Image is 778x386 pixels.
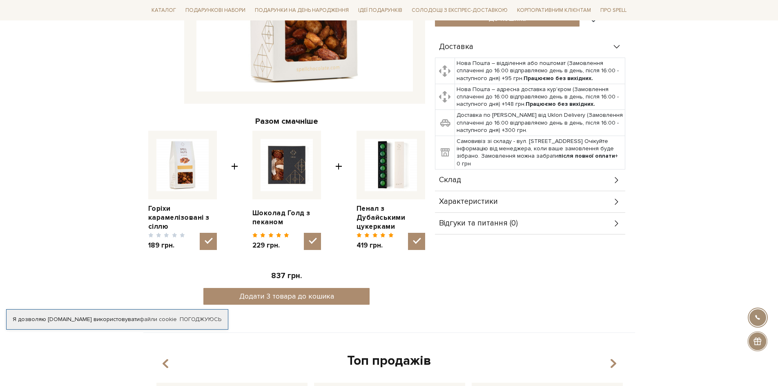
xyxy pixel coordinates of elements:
img: Шоколад Голд з пеканом [261,139,313,191]
span: 837 грн. [271,271,302,281]
span: 419 грн. [357,241,394,250]
td: Нова Пошта – відділення або поштомат (Замовлення сплаченні до 16:00 відправляємо день в день, піс... [455,58,625,84]
a: Горіхи карамелізовані з сіллю [148,204,217,231]
button: Додати 3 товара до кошика [203,288,370,305]
span: + [335,131,342,250]
td: Нова Пошта – адресна доставка кур'єром (Замовлення сплаченні до 16:00 відправляємо день в день, п... [455,84,625,110]
a: файли cookie [140,316,177,323]
span: Доставка [439,43,473,51]
b: після повної оплати [558,152,615,159]
a: Про Spell [597,4,630,17]
div: Топ продажів [153,353,625,370]
span: + [231,131,238,250]
a: Погоджуюсь [180,316,221,323]
a: Ідеї подарунків [355,4,406,17]
a: Подарунки на День народження [252,4,352,17]
span: 229 грн. [252,241,290,250]
div: Разом смачніше [148,116,425,127]
b: Працюємо без вихідних. [524,75,593,82]
div: Я дозволяю [DOMAIN_NAME] використовувати [7,316,228,323]
span: Відгуки та питання (0) [439,220,518,227]
img: Горіхи карамелізовані з сіллю [156,139,209,191]
a: Пенал з Дубайськими цукерками [357,204,425,231]
a: Каталог [148,4,179,17]
a: Корпоративним клієнтам [514,4,594,17]
b: Працюємо без вихідних. [526,100,595,107]
span: Характеристики [439,198,498,205]
a: Подарункові набори [182,4,249,17]
a: Солодощі з експрес-доставкою [408,3,511,17]
td: Доставка по [PERSON_NAME] від Uklon Delivery (Замовлення сплаченні до 16:00 відправляємо день в д... [455,110,625,136]
span: До кошика [489,14,526,23]
span: Склад [439,176,461,184]
a: Шоколад Голд з пеканом [252,209,321,227]
span: 189 грн. [148,241,185,250]
td: Самовивіз зі складу - вул. [STREET_ADDRESS] Очікуйте інформацію від менеджера, коли ваше замовлен... [455,136,625,170]
img: Пенал з Дубайськими цукерками [365,139,417,191]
